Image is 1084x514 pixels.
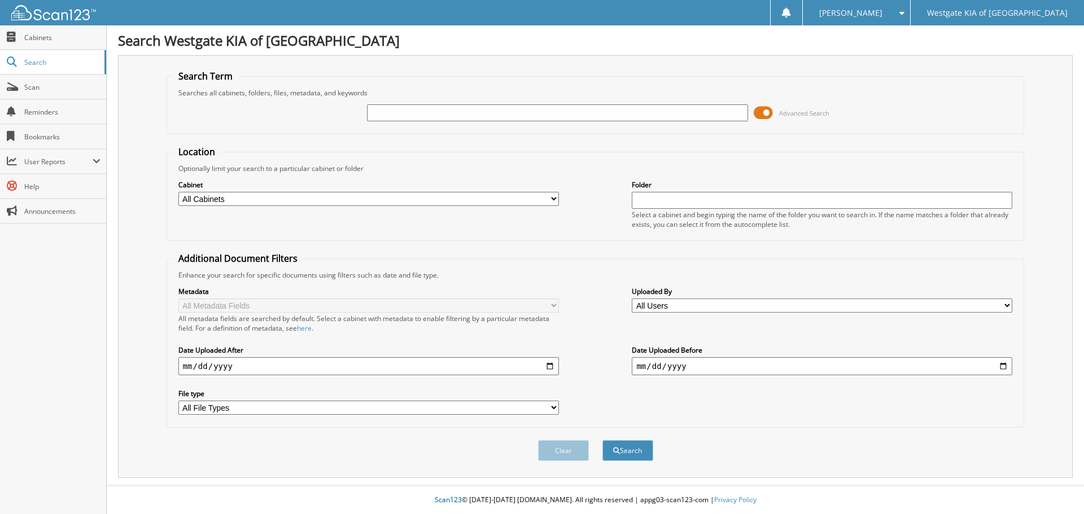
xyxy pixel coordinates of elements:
img: scan123-logo-white.svg [11,5,96,20]
span: Announcements [24,207,100,216]
label: Date Uploaded After [178,345,559,355]
button: Search [602,440,653,461]
div: Enhance your search for specific documents using filters such as date and file type. [173,270,1019,280]
legend: Search Term [173,70,238,82]
span: Scan [24,82,100,92]
input: start [178,357,559,375]
label: Uploaded By [632,287,1012,296]
div: Select a cabinet and begin typing the name of the folder you want to search in. If the name match... [632,210,1012,229]
label: Cabinet [178,180,559,190]
a: Privacy Policy [714,495,757,504]
span: Search [24,58,99,67]
span: User Reports [24,157,93,166]
a: here [297,323,312,333]
div: Searches all cabinets, folders, files, metadata, and keywords [173,88,1019,98]
label: File type [178,389,559,398]
legend: Additional Document Filters [173,252,303,265]
div: Optionally limit your search to a particular cabinet or folder [173,164,1019,173]
div: © [DATE]-[DATE] [DOMAIN_NAME]. All rights reserved | appg03-scan123-com | [107,486,1084,514]
span: [PERSON_NAME] [819,10,882,16]
span: Cabinets [24,33,100,42]
h1: Search Westgate KIA of [GEOGRAPHIC_DATA] [118,31,1073,50]
label: Date Uploaded Before [632,345,1012,355]
span: Westgate KIA of [GEOGRAPHIC_DATA] [927,10,1068,16]
span: Bookmarks [24,132,100,142]
span: Reminders [24,107,100,117]
button: Clear [538,440,589,461]
label: Metadata [178,287,559,296]
input: end [632,357,1012,375]
span: Help [24,182,100,191]
legend: Location [173,146,221,158]
span: Advanced Search [779,109,829,117]
div: All metadata fields are searched by default. Select a cabinet with metadata to enable filtering b... [178,314,559,333]
label: Folder [632,180,1012,190]
span: Scan123 [435,495,462,504]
